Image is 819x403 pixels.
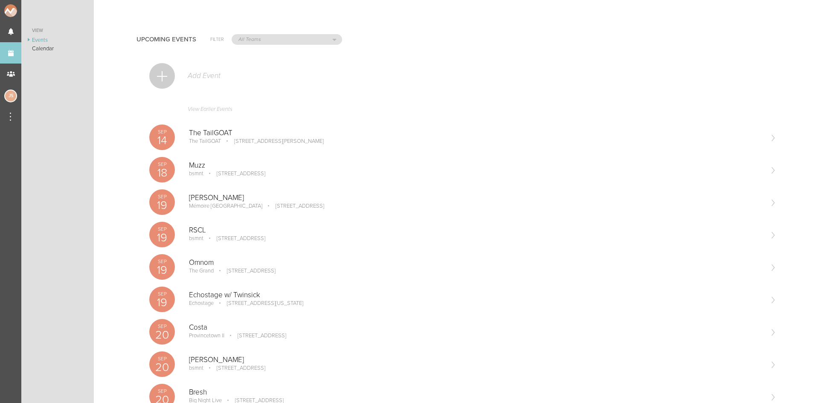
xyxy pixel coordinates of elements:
[149,200,175,211] p: 19
[189,194,763,202] p: [PERSON_NAME]
[205,365,265,371] p: [STREET_ADDRESS]
[4,90,17,102] div: Jessica Smith
[189,129,763,137] p: The TailGOAT
[149,356,175,361] p: Sep
[189,365,203,371] p: bsmnt
[149,362,175,373] p: 20
[205,170,265,177] p: [STREET_ADDRESS]
[4,4,52,17] img: NOMAD
[215,300,303,307] p: [STREET_ADDRESS][US_STATE]
[189,235,203,242] p: bsmnt
[21,44,94,53] a: Calendar
[21,36,94,44] a: Events
[21,26,94,36] a: View
[149,101,776,121] a: View Earlier Events
[149,167,175,179] p: 18
[149,297,175,308] p: 19
[189,300,214,307] p: Echostage
[149,389,175,394] p: Sep
[210,36,224,43] h6: Filter
[149,194,175,199] p: Sep
[264,203,324,209] p: [STREET_ADDRESS]
[149,264,175,276] p: 19
[205,235,265,242] p: [STREET_ADDRESS]
[189,323,763,332] p: Costa
[189,332,224,339] p: Provincetown II
[149,226,175,232] p: Sep
[226,332,286,339] p: [STREET_ADDRESS]
[189,203,262,209] p: Mémoire [GEOGRAPHIC_DATA]
[189,291,763,299] p: Echostage w/ Twinsick
[149,259,175,264] p: Sep
[149,291,175,296] p: Sep
[149,329,175,341] p: 20
[189,161,763,170] p: Muzz
[189,356,763,364] p: [PERSON_NAME]
[215,267,276,274] p: [STREET_ADDRESS]
[149,135,175,146] p: 14
[136,36,196,43] h4: Upcoming Events
[149,162,175,167] p: Sep
[149,232,175,244] p: 19
[189,226,763,235] p: RSCL
[189,170,203,177] p: bsmnt
[222,138,324,145] p: [STREET_ADDRESS][PERSON_NAME]
[189,138,221,145] p: The TailGOAT
[149,324,175,329] p: Sep
[149,129,175,134] p: Sep
[189,258,763,267] p: Omnom
[187,72,221,80] p: Add Event
[189,388,763,397] p: Bresh
[189,267,214,274] p: The Grand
